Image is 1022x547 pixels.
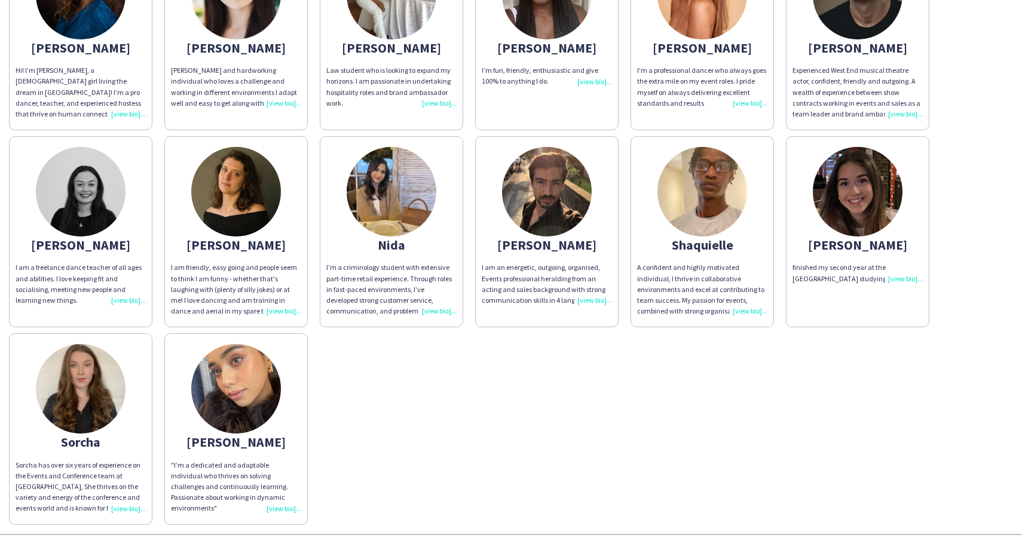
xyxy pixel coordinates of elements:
[326,239,457,250] div: Nida
[813,147,902,236] img: thumb-bf428ccf-4f76-495d-b0d9-7fa2ca9f59dc.png
[792,262,923,284] div: finished my second year at the [GEOGRAPHIC_DATA] studying Economics.
[16,239,146,250] div: [PERSON_NAME]
[171,437,301,447] div: [PERSON_NAME]
[326,262,457,316] div: I’m a criminology student with extensive part-time retail experience. Through roles in fast-paced...
[326,42,457,53] div: [PERSON_NAME]
[171,460,301,514] div: "I’m a dedicated and adaptable individual who thrives on solving challenges and continuously lear...
[36,147,126,236] img: thumb-66868e4fe27a5.jpeg
[482,65,612,87] div: I’m fun, friendly, enthusiastic and give 100% to anything I do.
[482,262,612,306] div: I am an energetic, outgoing, organised, Events professional heralding from an acting and sales ba...
[792,239,923,250] div: [PERSON_NAME]
[482,239,612,250] div: [PERSON_NAME]
[482,42,612,53] div: [PERSON_NAME]
[16,262,146,306] div: I am a freelance dance teacher of all ages and abilities. I love keeping fit and socialising, mee...
[36,344,126,434] img: thumb-682c68ce048e9.jpeg
[792,65,923,119] div: Experienced West End musical theatre actor, confident, friendly and outgoing. A wealth of experie...
[171,239,301,250] div: [PERSON_NAME]
[171,262,301,316] div: I am friendly, easy going and people seem to think I am funny - whether that's laughing with (ple...
[637,42,767,53] div: [PERSON_NAME]
[792,42,923,53] div: [PERSON_NAME]
[347,147,436,236] img: thumb-68331370313a3.jpeg
[191,147,281,236] img: thumb-682c8198edcf6.jpg
[637,239,767,250] div: Shaquielle
[502,147,592,236] img: thumb-5d5aeb5ee8e83.jpeg
[191,344,281,434] img: thumb-66fed640e2fa7.jpg
[171,65,301,109] div: [PERSON_NAME] and hardworking individual who loves a challenge and working in different environme...
[171,42,301,53] div: [PERSON_NAME]
[637,262,767,316] div: A confident and highly motivated individual, I thrive in collaborative environments and excel at ...
[657,147,747,236] img: thumb-682df6aba054a.jpeg
[16,42,146,53] div: [PERSON_NAME]
[637,65,767,109] div: I'm a professional dancer who always goes the extra mile on my event roles. I pride myself on alw...
[16,437,146,447] div: Sorcha
[326,65,457,109] div: Law student who is looking to expand my horizons. I am passionate in undertaking hospitality role...
[16,460,146,514] div: Sorcha has over six years of experience on the Events and Conference team at [GEOGRAPHIC_DATA], S...
[16,65,146,119] div: Hi! I’m [PERSON_NAME], a [DEMOGRAPHIC_DATA] girl living the dream in [GEOGRAPHIC_DATA]! I’m a pro...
